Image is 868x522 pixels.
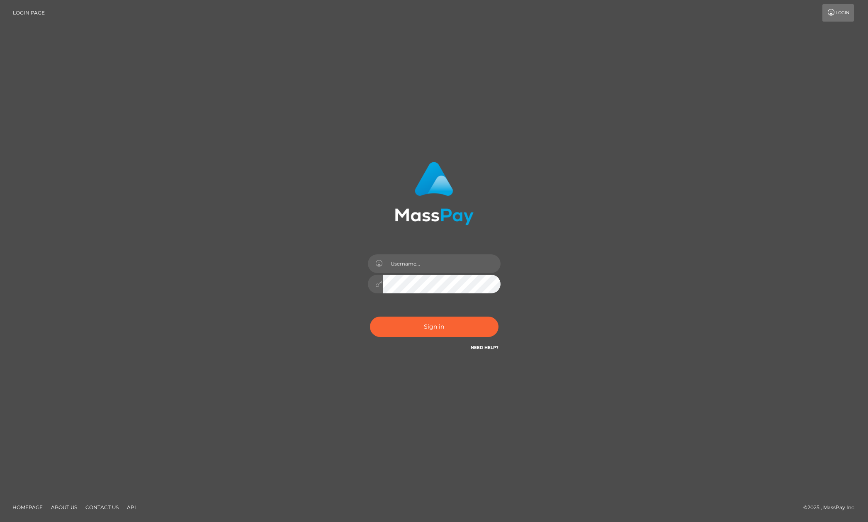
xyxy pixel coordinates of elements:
a: Homepage [9,501,46,514]
div: © 2025 , MassPay Inc. [803,503,862,512]
a: API [124,501,139,514]
a: About Us [48,501,80,514]
button: Sign in [370,317,498,337]
input: Username... [383,254,501,273]
a: Contact Us [82,501,122,514]
a: Need Help? [471,345,498,350]
a: Login [822,4,854,22]
a: Login Page [13,4,45,22]
img: MassPay Login [395,162,474,225]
